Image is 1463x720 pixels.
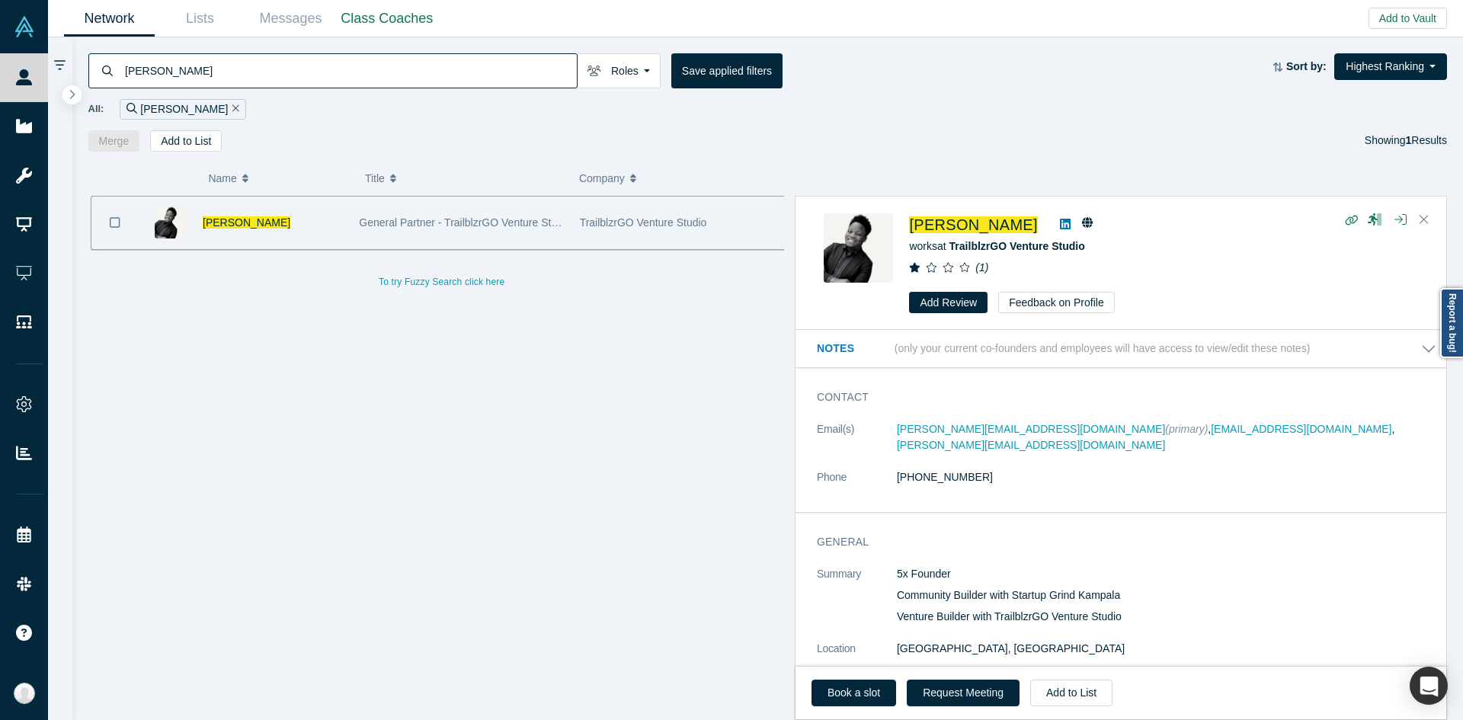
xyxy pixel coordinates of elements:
[1406,134,1447,146] span: Results
[155,1,245,37] a: Lists
[895,342,1311,355] p: (only your current co-founders and employees will have access to view/edit these notes)
[817,389,1415,405] h3: Contact
[817,641,897,673] dt: Location
[817,534,1415,550] h3: General
[897,641,1436,657] dd: [GEOGRAPHIC_DATA], [GEOGRAPHIC_DATA]
[897,439,1165,451] a: [PERSON_NAME][EMAIL_ADDRESS][DOMAIN_NAME]
[1406,134,1412,146] strong: 1
[228,101,239,118] button: Remove Filter
[897,609,1436,625] p: Venture Builder with TrailblzrGO Venture Studio
[817,469,897,501] dt: Phone
[245,1,336,37] a: Messages
[998,292,1115,313] button: Feedback on Profile
[909,292,988,313] button: Add Review
[1413,208,1436,232] button: Close
[1030,680,1112,706] button: Add to List
[949,240,1085,252] a: TrailblzrGO Venture Studio
[123,53,577,88] input: Search by name, title, company, summary, expertise, investment criteria or topics of focus
[1286,60,1327,72] strong: Sort by:
[208,162,349,194] button: Name
[1165,423,1208,435] span: (primary)
[817,566,897,641] dt: Summary
[91,197,139,249] button: Bookmark
[817,341,892,357] h3: Notes
[671,53,783,88] button: Save applied filters
[120,99,246,120] div: [PERSON_NAME]
[579,162,777,194] button: Company
[1440,288,1463,358] a: Report a bug!
[203,216,290,229] a: [PERSON_NAME]
[14,683,35,704] img: Anna Sanchez's Account
[824,213,893,283] img: Rodgers Nyanzi's Profile Image
[580,216,707,229] span: TrailblzrGO Venture Studio
[88,130,140,152] button: Merge
[577,53,661,88] button: Roles
[155,206,187,238] img: Rodgers Nyanzi's Profile Image
[208,162,236,194] span: Name
[579,162,625,194] span: Company
[64,1,155,37] a: Network
[897,421,1436,453] dd: , ,
[88,101,104,117] span: All:
[359,216,752,229] span: General Partner - TrailblzrGO Venture Studio | Director - Startup [PERSON_NAME]
[1211,423,1391,435] a: [EMAIL_ADDRESS][DOMAIN_NAME]
[336,1,438,37] a: Class Coaches
[365,162,385,194] span: Title
[909,240,1084,252] span: works at
[1365,130,1447,152] div: Showing
[817,421,897,469] dt: Email(s)
[1334,53,1447,80] button: Highest Ranking
[909,216,1037,233] a: [PERSON_NAME]
[897,587,1436,603] p: Community Builder with Startup Grind Kampala
[14,16,35,37] img: Alchemist Vault Logo
[812,680,896,706] a: Book a slot
[150,130,222,152] button: Add to List
[1369,8,1447,29] button: Add to Vault
[365,162,563,194] button: Title
[897,423,1165,435] a: [PERSON_NAME][EMAIL_ADDRESS][DOMAIN_NAME]
[975,261,988,274] i: ( 1 )
[897,566,1436,582] p: 5x Founder
[907,680,1020,706] button: Request Meeting
[368,272,515,292] button: To try Fuzzy Search click here
[897,471,993,483] a: [PHONE_NUMBER]
[817,341,1436,357] button: Notes (only your current co-founders and employees will have access to view/edit these notes)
